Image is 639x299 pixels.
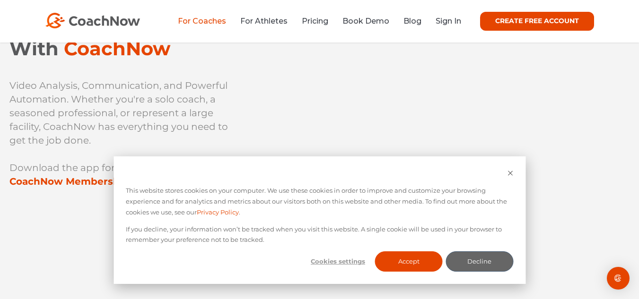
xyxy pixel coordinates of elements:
a: Privacy Policy [197,207,239,218]
a: Sign In [436,17,461,26]
button: Decline [446,251,513,272]
a: Book Demo [342,17,389,26]
img: CoachNow Logo [45,13,140,28]
div: Open Intercom Messenger [607,267,630,290]
iframe: YouTube video player [282,26,630,222]
a: CREATE FREE ACCOUNT [480,12,594,31]
p: This website stores cookies on your computer. We use these cookies in order to improve and custom... [126,185,513,217]
button: Dismiss cookie banner [507,169,513,179]
div: Cookie banner [114,156,525,284]
a: Blog [403,17,421,26]
a: For Coaches [178,17,226,26]
button: Accept [375,251,443,272]
p: If you decline, your information won’t be tracked when you visit this website. A single cookie wi... [126,224,513,246]
iframe: Embedded CTA [68,212,186,237]
a: For Athletes [240,17,288,26]
button: Cookies settings [304,251,372,272]
a: Pricing [302,17,328,26]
